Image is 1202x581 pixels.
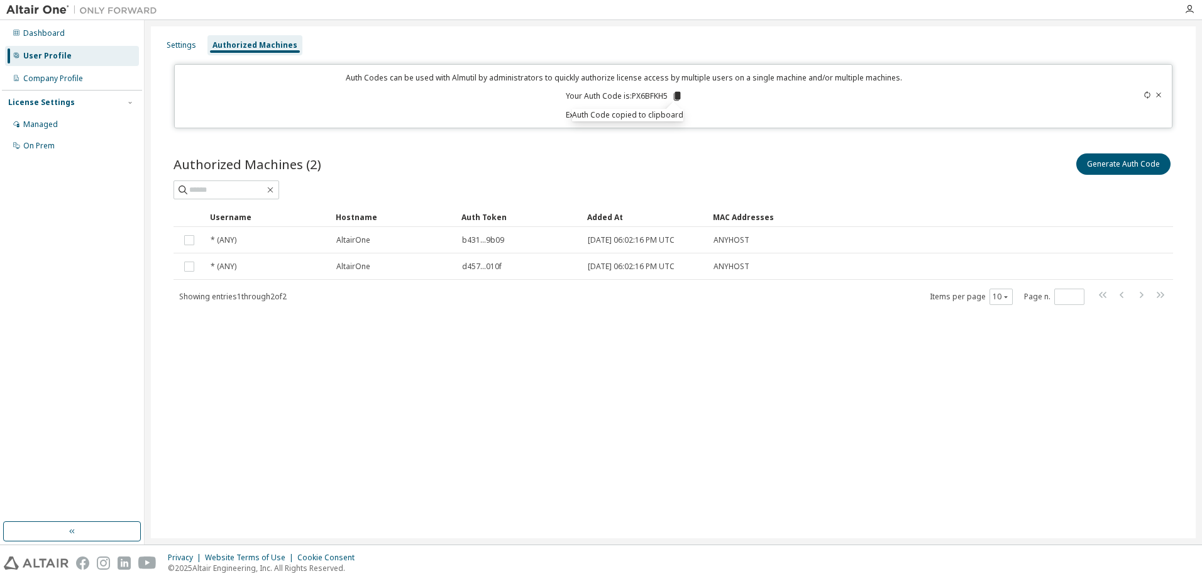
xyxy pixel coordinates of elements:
div: MAC Addresses [713,207,1045,227]
span: Showing entries 1 through 2 of 2 [179,291,287,302]
p: Your Auth Code is: PX6BFKH5 [566,91,683,102]
div: Cookie Consent [297,553,362,563]
button: 10 [993,292,1010,302]
span: ANYHOST [714,262,749,272]
span: ANYHOST [714,235,749,245]
span: AltairOne [336,235,370,245]
span: d457...010f [462,262,502,272]
div: Hostname [336,207,451,227]
div: Managed [23,119,58,130]
div: Privacy [168,553,205,563]
div: User Profile [23,51,72,61]
div: Username [210,207,326,227]
span: Authorized Machines (2) [174,155,321,173]
img: altair_logo.svg [4,556,69,570]
img: instagram.svg [97,556,110,570]
div: License Settings [8,97,75,108]
span: [DATE] 06:02:16 PM UTC [588,262,675,272]
span: * (ANY) [211,235,236,245]
div: On Prem [23,141,55,151]
span: b431...9b09 [462,235,504,245]
p: © 2025 Altair Engineering, Inc. All Rights Reserved. [168,563,362,573]
span: Page n. [1024,289,1084,305]
div: Settings [167,40,196,50]
span: [DATE] 06:02:16 PM UTC [588,235,675,245]
img: Altair One [6,4,163,16]
p: Auth Codes can be used with Almutil by administrators to quickly authorize license access by mult... [182,72,1067,83]
span: * (ANY) [211,262,236,272]
div: Auth Code copied to clipboard [572,109,683,121]
span: AltairOne [336,262,370,272]
button: Generate Auth Code [1076,153,1171,175]
div: Authorized Machines [212,40,297,50]
img: linkedin.svg [118,556,131,570]
p: Expires in 14 minutes, 32 seconds [182,109,1067,120]
div: Website Terms of Use [205,553,297,563]
div: Company Profile [23,74,83,84]
div: Auth Token [461,207,577,227]
img: youtube.svg [138,556,157,570]
div: Added At [587,207,703,227]
img: facebook.svg [76,556,89,570]
div: Dashboard [23,28,65,38]
span: Items per page [930,289,1013,305]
